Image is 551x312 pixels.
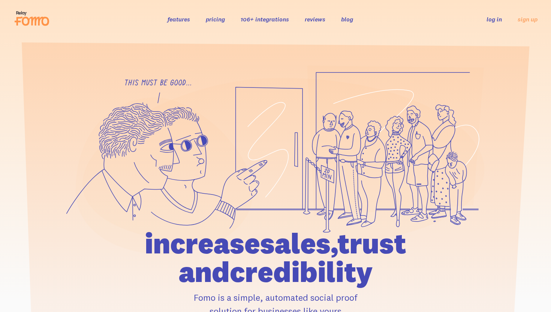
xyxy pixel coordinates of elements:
a: pricing [206,15,225,23]
a: blog [341,15,353,23]
a: reviews [305,15,325,23]
h1: increase sales, trust and credibility [102,229,449,286]
a: log in [487,15,502,23]
a: features [168,15,190,23]
a: 106+ integrations [241,15,289,23]
a: sign up [518,15,538,23]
